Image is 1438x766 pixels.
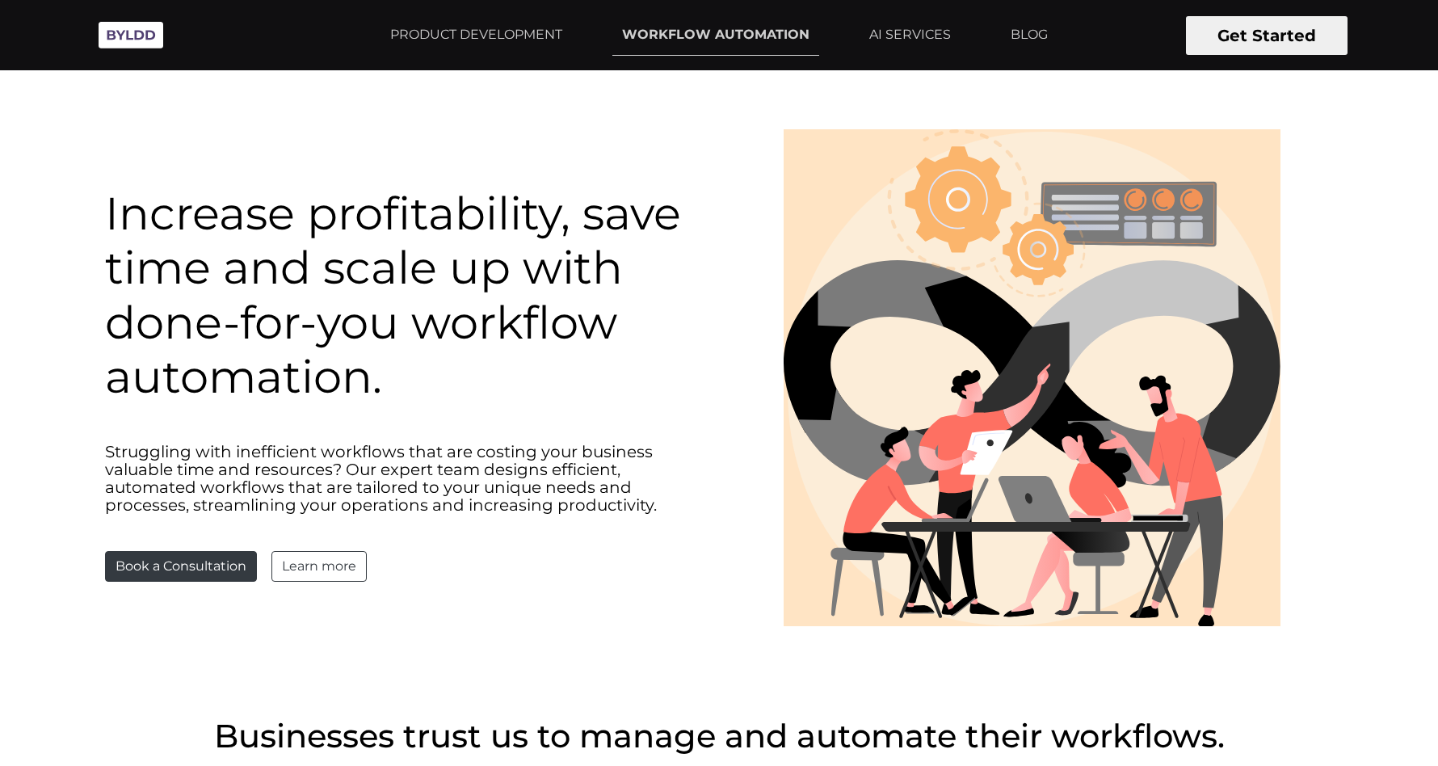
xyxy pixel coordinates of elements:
a: PRODUCT DEVELOPMENT [381,15,572,55]
p: Struggling with inefficient workflows that are costing your business valuable time and resources?... [105,443,707,514]
h1: Increase profitability, save time and scale up with done-for-you workflow automation. [105,187,707,404]
h3: Businesses trust us to manage and automate their workflows. [105,717,1333,755]
a: AI SERVICES [860,15,961,55]
a: Learn more [271,551,367,582]
img: Byldd - Product Development Company [90,13,171,57]
button: Get Started [1186,16,1348,55]
button: Book a Consultation [105,551,257,582]
a: BLOG [1001,15,1057,55]
a: WORKFLOW AUTOMATION [612,15,819,56]
img: heroimg-svg [784,129,1280,626]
